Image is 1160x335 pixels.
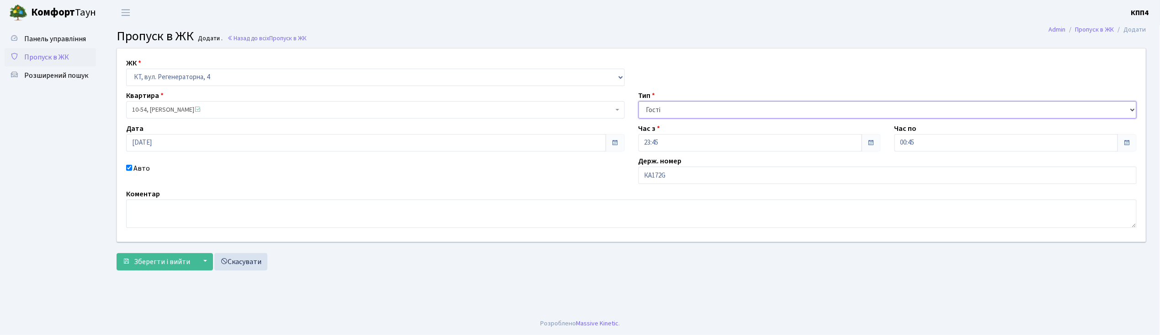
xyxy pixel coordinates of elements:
a: Пропуск в ЖК [5,48,96,66]
div: Розроблено . [540,319,620,329]
label: Авто [133,163,150,174]
span: 10-54, Сергієнко Олександр Миколайович <span class='la la-check-square text-success'></span> [132,105,613,114]
span: Панель управління [24,34,86,44]
a: Назад до всіхПропуск в ЖК [227,34,307,43]
a: Скасувати [214,253,267,270]
span: Таун [31,5,96,21]
b: Комфорт [31,5,75,20]
label: Час по [894,123,917,134]
label: Держ. номер [639,156,682,167]
label: Квартира [126,90,164,101]
span: Розширений пошук [24,70,88,81]
a: Розширений пошук [5,66,96,85]
label: Час з [639,123,660,134]
span: Пропуск в ЖК [269,34,307,43]
span: 10-54, Сергієнко Олександр Миколайович <span class='la la-check-square text-success'></span> [126,101,625,119]
a: Пропуск в ЖК [1075,25,1114,34]
label: Дата [126,123,144,134]
input: АА1234АА [639,167,1137,184]
a: Admin [1049,25,1066,34]
a: КПП4 [1131,7,1149,18]
span: Пропуск в ЖК [24,52,69,62]
nav: breadcrumb [1035,20,1160,39]
label: ЖК [126,58,141,69]
a: Massive Kinetic [576,319,618,328]
span: Зберегти і вийти [134,257,190,267]
button: Зберегти і вийти [117,253,196,270]
button: Переключити навігацію [114,5,137,20]
a: Панель управління [5,30,96,48]
small: Додати . [197,35,223,43]
label: Тип [639,90,655,101]
li: Додати [1114,25,1146,35]
b: КПП4 [1131,8,1149,18]
label: Коментар [126,189,160,200]
img: logo.png [9,4,27,22]
span: Пропуск в ЖК [117,27,194,45]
